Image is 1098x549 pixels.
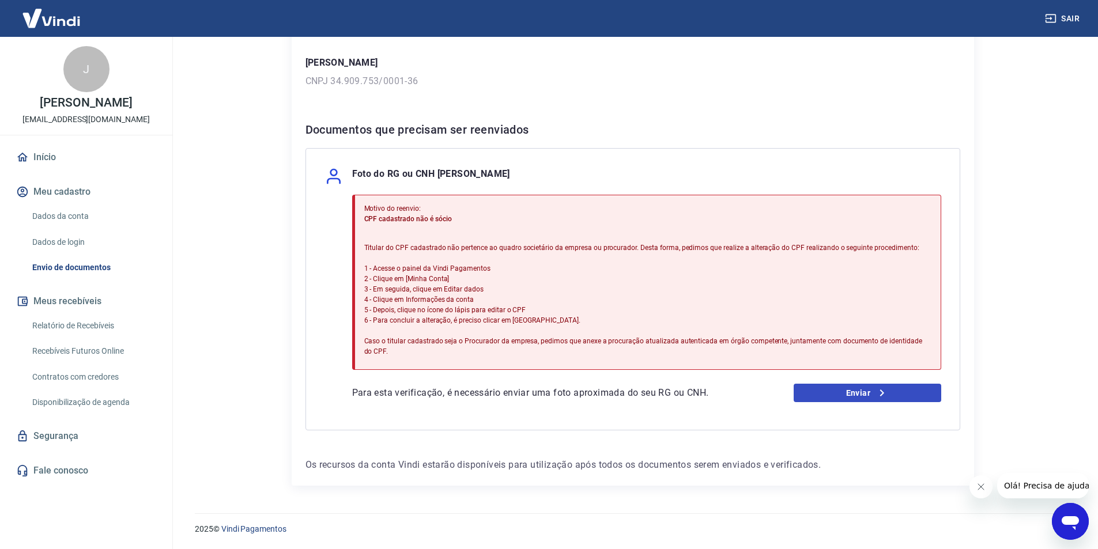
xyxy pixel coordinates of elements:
p: 2025 © [195,523,1070,535]
button: Meu cadastro [14,179,159,205]
span: Olá! Precisa de ajuda? [7,8,97,17]
button: Sair [1043,8,1084,29]
a: Dados da conta [28,205,159,228]
a: Recebíveis Futuros Online [28,339,159,363]
iframe: Botão para abrir a janela de mensagens [1052,503,1089,540]
img: Vindi [14,1,89,36]
a: Relatório de Recebíveis [28,314,159,338]
p: [PERSON_NAME] [305,56,960,70]
button: Meus recebíveis [14,289,159,314]
img: user.af206f65c40a7206969b71a29f56cfb7.svg [325,167,343,185]
iframe: Fechar mensagem [969,475,993,498]
p: CNPJ 34.909.753/0001-36 [305,74,960,88]
a: Vindi Pagamentos [221,524,286,533]
a: Enviar [794,384,941,402]
a: Início [14,145,159,170]
p: [EMAIL_ADDRESS][DOMAIN_NAME] [22,113,150,126]
div: J [63,46,110,92]
h6: Documentos que precisam ser reenviados [305,120,960,139]
p: Os recursos da conta Vindi estarão disponíveis para utilização após todos os documentos serem env... [305,458,960,472]
p: [PERSON_NAME] [40,97,132,109]
a: Dados de login [28,230,159,254]
iframe: Mensagem da empresa [997,473,1089,498]
p: Motivo do reenvio: [364,203,931,214]
p: Para esta verificação, é necessário enviar uma foto aproximada do seu RG ou CNH. [352,386,735,400]
span: CPF cadastrado não é sócio [364,215,452,223]
a: Envio de documentos [28,256,159,279]
a: Segurança [14,423,159,449]
p: Foto do RG ou CNH [PERSON_NAME] [352,167,510,185]
a: Contratos com credores [28,365,159,389]
p: Titular do CPF cadastrado não pertence ao quadro societário da empresa ou procurador. Desta forma... [364,243,931,357]
a: Fale conosco [14,458,159,483]
a: Disponibilização de agenda [28,391,159,414]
